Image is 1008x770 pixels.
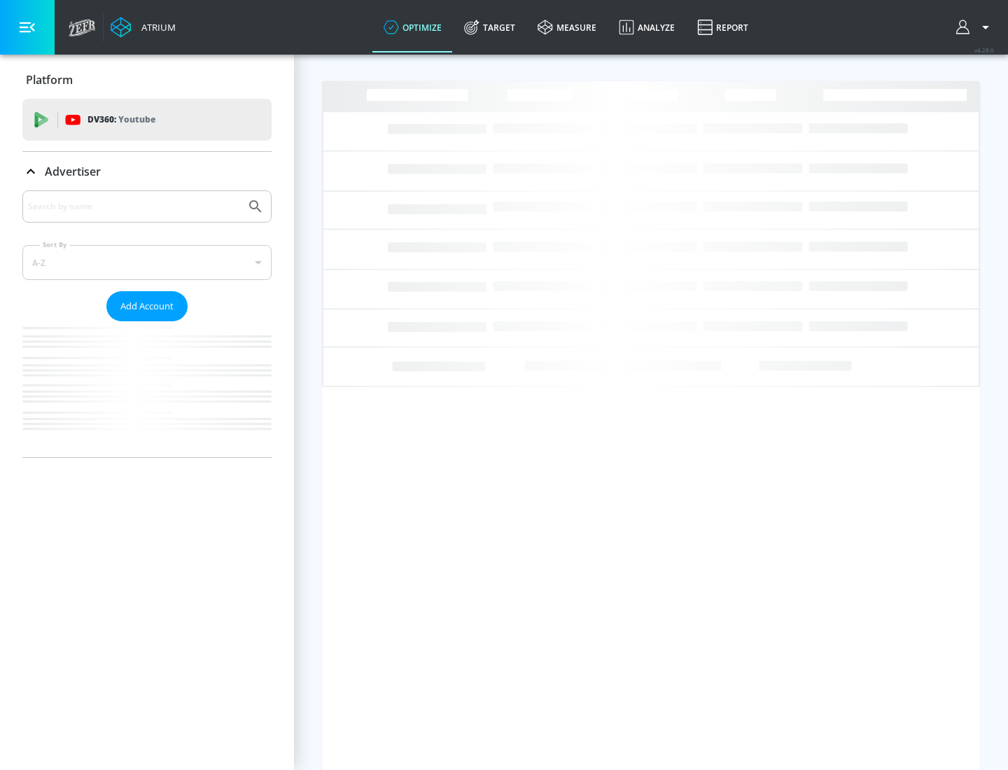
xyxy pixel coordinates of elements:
label: Sort By [40,240,70,249]
p: Platform [26,72,73,87]
a: optimize [372,2,453,52]
a: Target [453,2,526,52]
div: A-Z [22,245,272,280]
div: Advertiser [22,152,272,191]
a: Analyze [608,2,686,52]
div: Advertiser [22,190,272,457]
span: v 4.28.0 [974,46,994,54]
p: Youtube [118,112,155,127]
span: Add Account [120,298,174,314]
input: Search by name [28,197,240,216]
nav: list of Advertiser [22,321,272,457]
a: measure [526,2,608,52]
div: Platform [22,60,272,99]
button: Add Account [106,291,188,321]
a: Report [686,2,759,52]
p: DV360: [87,112,155,127]
p: Advertiser [45,164,101,179]
div: DV360: Youtube [22,99,272,141]
div: Atrium [136,21,176,34]
a: Atrium [111,17,176,38]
